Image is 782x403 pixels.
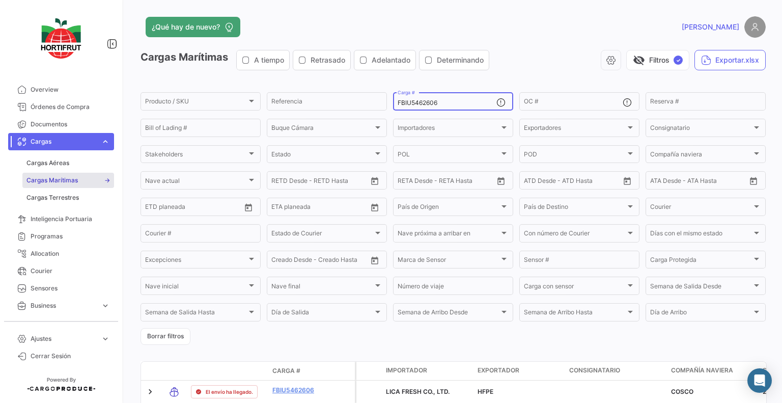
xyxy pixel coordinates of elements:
span: Adelantado [372,55,410,65]
span: Cargas Marítimas [26,176,78,185]
a: Documentos [8,116,114,133]
input: ATA Hasta [688,178,734,185]
span: Documentos [31,120,110,129]
span: Exportadores [524,126,626,133]
span: Semana de Arribo Hasta [524,310,626,317]
button: Open calendar [620,173,635,189]
datatable-header-cell: Importador [382,362,473,380]
input: ATD Hasta [563,178,609,185]
datatable-header-cell: Estado de Envio [187,367,268,375]
span: Cerrar Sesión [31,352,110,361]
button: Borrar filtros [141,328,190,345]
input: Desde [271,205,290,212]
h3: Cargas Marítimas [141,50,492,70]
span: Semana de Salida Desde [650,284,752,291]
span: Business [31,301,97,310]
span: Courier [650,205,752,212]
button: Open calendar [367,253,382,268]
span: Programas [31,232,110,241]
span: Órdenes de Compra [31,102,110,112]
span: LICA FRESH CO., LTD. [386,388,450,395]
span: POD [524,152,626,159]
button: Exportar.xlsx [694,50,766,70]
button: Open calendar [367,200,382,215]
a: Cargas Terrestres [22,190,114,205]
span: Día de Salida [271,310,373,317]
span: Semana de Salida Hasta [145,310,247,317]
span: Excepciones [145,258,247,265]
div: Abrir Intercom Messenger [747,368,772,393]
button: Determinando [420,50,489,70]
span: POL [398,152,499,159]
span: Determinando [437,55,484,65]
span: HFPE [478,388,493,395]
img: placeholder-user.png [744,16,766,38]
input: Hasta [297,205,343,212]
input: Hasta [297,178,343,185]
span: Con número de Courier [524,231,626,238]
datatable-header-cell: Consignatario [565,362,667,380]
span: expand_more [101,301,110,310]
span: visibility_off [633,54,645,66]
span: Exportador [478,366,519,375]
span: Importadores [398,126,499,133]
button: A tiempo [237,50,289,70]
span: Nave próxima a arribar en [398,231,499,238]
span: Estado de Courier [271,231,373,238]
span: Courier [31,266,110,276]
button: Open calendar [367,173,382,189]
span: expand_more [101,137,110,146]
span: Consignatario [650,126,752,133]
input: Desde [145,205,163,212]
a: Inteligencia Portuaria [8,210,114,228]
datatable-header-cell: Compañía naviera [667,362,759,380]
datatable-header-cell: Póliza [329,367,355,375]
span: COSCO [671,388,693,395]
input: Hasta [171,205,216,212]
span: Compañía naviera [650,152,752,159]
span: ¿Qué hay de nuevo? [152,22,220,32]
input: Hasta [423,178,469,185]
span: Cargas [31,137,97,146]
button: Open calendar [493,173,509,189]
span: Buque Cámara [271,126,373,133]
a: Órdenes de Compra [8,98,114,116]
datatable-header-cell: Carga # [268,362,329,380]
span: El envío ha llegado. [206,388,253,396]
span: Producto / SKU [145,99,247,106]
span: Allocation [31,249,110,258]
a: Cargas Marítimas [22,173,114,188]
input: ATA Desde [650,178,681,185]
span: Sensores [31,284,110,293]
input: Desde [271,178,290,185]
span: Marca de Sensor [398,258,499,265]
span: Nave final [271,284,373,291]
button: Open calendar [746,173,761,189]
button: ¿Qué hay de nuevo? [146,17,240,37]
img: logo-hortifrut.svg [36,12,87,65]
button: visibility_offFiltros✓ [626,50,689,70]
span: Semana de Arribo Desde [398,310,499,317]
span: Carga Protegida [650,258,752,265]
span: Cargas Aéreas [26,158,69,168]
span: Importador [386,366,427,375]
span: A tiempo [254,55,284,65]
span: ✓ [674,56,683,65]
datatable-header-cell: Carga Protegida [356,362,382,380]
span: Carga con sensor [524,284,626,291]
span: Retrasado [311,55,345,65]
a: Courier [8,262,114,280]
span: Overview [31,85,110,94]
a: FBIU5462606 [272,386,325,395]
input: Desde [398,178,416,185]
input: Creado Desde [271,258,312,265]
button: Adelantado [354,50,415,70]
span: Nave inicial [145,284,247,291]
a: Allocation [8,245,114,262]
span: Días con el mismo estado [650,231,752,238]
span: País de Destino [524,205,626,212]
button: Open calendar [241,200,256,215]
a: Expand/Collapse Row [145,387,155,397]
datatable-header-cell: Modo de Transporte [161,367,187,375]
span: Inteligencia Portuaria [31,214,110,224]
